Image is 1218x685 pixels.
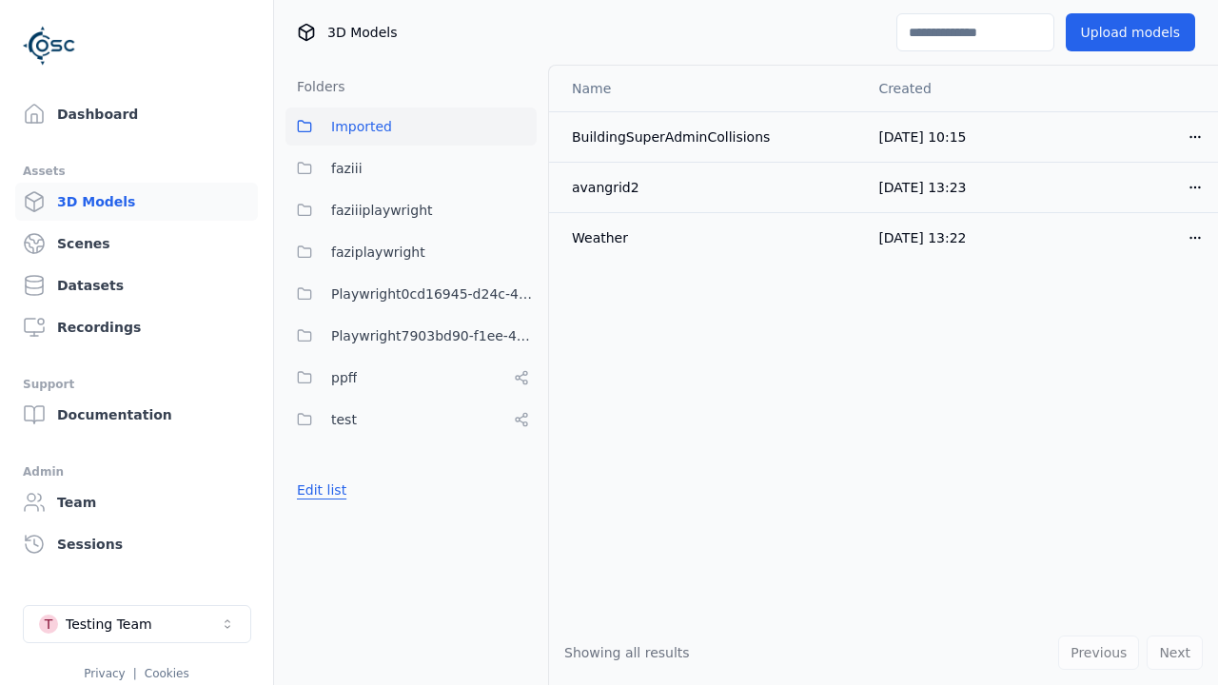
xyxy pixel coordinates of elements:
a: Scenes [15,225,258,263]
a: Privacy [84,667,125,680]
a: Cookies [145,667,189,680]
h3: Folders [285,77,345,96]
button: faziii [285,149,537,187]
button: Select a workspace [23,605,251,643]
span: faziii [331,157,363,180]
span: 3D Models [327,23,397,42]
span: [DATE] 10:15 [878,129,966,145]
button: Edit list [285,473,358,507]
div: Support [23,373,250,396]
a: 3D Models [15,183,258,221]
div: avangrid2 [572,178,848,197]
button: Playwright7903bd90-f1ee-40e5-8689-7a943bbd43ef [285,317,537,355]
th: Name [549,66,863,111]
span: Playwright7903bd90-f1ee-40e5-8689-7a943bbd43ef [331,324,537,347]
a: Dashboard [15,95,258,133]
button: Upload models [1066,13,1195,51]
div: Assets [23,160,250,183]
div: BuildingSuperAdminCollisions [572,127,848,147]
span: test [331,408,357,431]
a: Team [15,483,258,521]
a: Documentation [15,396,258,434]
span: Imported [331,115,392,138]
button: test [285,401,537,439]
a: Recordings [15,308,258,346]
span: | [133,667,137,680]
button: Imported [285,108,537,146]
span: faziiiplaywright [331,199,433,222]
span: [DATE] 13:22 [878,230,966,245]
a: Datasets [15,266,258,304]
span: [DATE] 13:23 [878,180,966,195]
th: Created [863,66,1041,111]
a: Sessions [15,525,258,563]
button: ppff [285,359,537,397]
span: Playwright0cd16945-d24c-45f9-a8ba-c74193e3fd84 [331,283,537,305]
button: Playwright0cd16945-d24c-45f9-a8ba-c74193e3fd84 [285,275,537,313]
button: faziplaywright [285,233,537,271]
img: Logo [23,19,76,72]
div: Admin [23,460,250,483]
span: faziplaywright [331,241,425,264]
span: Showing all results [564,645,690,660]
span: ppff [331,366,357,389]
div: T [39,615,58,634]
button: faziiiplaywright [285,191,537,229]
div: Testing Team [66,615,152,634]
div: Weather [572,228,848,247]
